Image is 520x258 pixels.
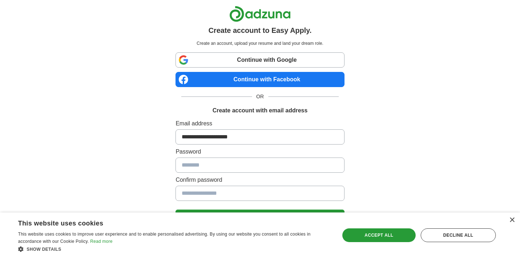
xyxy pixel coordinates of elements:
div: Decline all [421,228,496,242]
h1: Create account to Easy Apply. [208,25,312,36]
div: Accept all [342,228,416,242]
span: Show details [27,247,61,252]
img: Adzuna logo [229,6,291,22]
div: Close [509,218,515,223]
span: OR [252,93,268,100]
span: This website uses cookies to improve user experience and to enable personalised advertising. By u... [18,232,311,244]
div: This website uses cookies [18,217,312,228]
a: Continue with Google [175,52,344,68]
p: Create an account, upload your resume and land your dream role. [177,40,343,47]
div: Show details [18,245,330,253]
button: Create Account [175,210,344,225]
h1: Create account with email address [212,106,307,115]
a: Continue with Facebook [175,72,344,87]
a: Read more, opens a new window [90,239,113,244]
label: Email address [175,119,344,128]
label: Confirm password [175,176,344,184]
label: Password [175,147,344,156]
